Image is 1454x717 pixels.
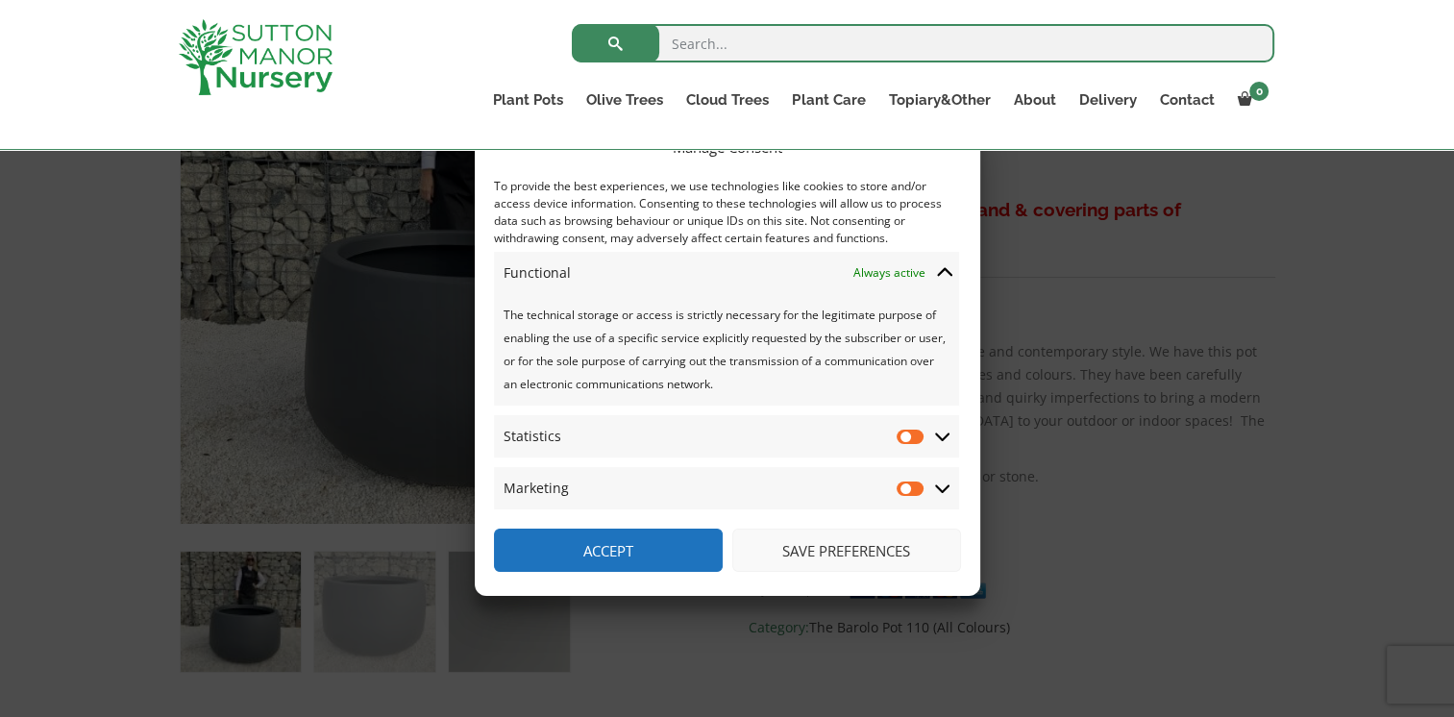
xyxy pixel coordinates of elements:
[675,87,780,113] a: Cloud Trees
[853,261,925,284] span: Always active
[876,87,1001,113] a: Topiary&Other
[494,415,959,457] summary: Statistics
[494,467,959,509] summary: Marketing
[780,87,876,113] a: Plant Care
[494,178,959,247] div: To provide the best experiences, we use technologies like cookies to store and/or access device i...
[504,261,571,284] span: Functional
[575,87,675,113] a: Olive Trees
[1147,87,1225,113] a: Contact
[1001,87,1067,113] a: About
[1249,82,1269,101] span: 0
[572,24,1274,62] input: Search...
[732,529,961,572] button: Save preferences
[494,252,959,294] summary: Functional Always active
[504,477,569,500] span: Marketing
[504,425,561,448] span: Statistics
[1225,87,1274,113] a: 0
[179,19,333,95] img: logo
[481,87,575,113] a: Plant Pots
[504,307,946,392] span: The technical storage or access is strictly necessary for the legitimate purpose of enabling the ...
[1067,87,1147,113] a: Delivery
[494,529,723,572] button: Accept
